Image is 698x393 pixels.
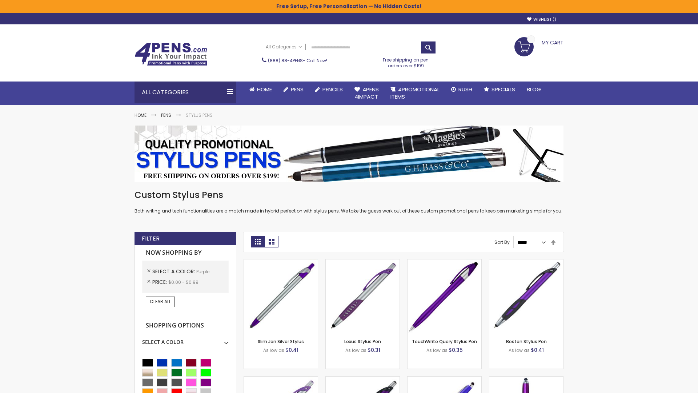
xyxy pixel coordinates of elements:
[385,82,445,105] a: 4PROMOTIONALITEMS
[376,54,437,69] div: Free shipping on pen orders over $199
[266,44,302,50] span: All Categories
[354,86,379,100] span: 4Pens 4impact
[521,82,547,98] a: Blog
[150,298,171,305] span: Clear All
[142,333,229,346] div: Select A Color
[506,338,547,345] a: Boston Stylus Pen
[186,112,213,118] strong: Stylus Pens
[244,376,318,382] a: Boston Silver Stylus Pen-Purple
[408,259,481,333] img: TouchWrite Query Stylus Pen-Purple
[251,236,265,247] strong: Grid
[142,318,229,334] strong: Shopping Options
[161,112,171,118] a: Pens
[489,376,563,382] a: TouchWrite Command Stylus Pen-Purple
[489,259,563,333] img: Boston Stylus Pen-Purple
[527,17,556,22] a: Wishlist
[509,347,530,353] span: As low as
[489,259,563,265] a: Boston Stylus Pen-Purple
[135,43,207,66] img: 4Pens Custom Pens and Promotional Products
[344,338,381,345] a: Lexus Stylus Pen
[257,86,272,93] span: Home
[449,346,463,354] span: $0.35
[135,126,563,182] img: Stylus Pens
[244,259,318,265] a: Slim Jen Silver Stylus-Purple
[168,279,198,285] span: $0.00 - $0.99
[135,189,563,214] div: Both writing and tech functionalities are a match made in hybrid perfection with stylus pens. We ...
[285,346,298,354] span: $0.41
[263,347,284,353] span: As low as
[196,269,209,275] span: Purple
[478,82,521,98] a: Specials
[445,82,478,98] a: Rush
[244,82,278,98] a: Home
[268,57,327,64] span: - Call Now!
[309,82,349,98] a: Pencils
[390,86,440,100] span: 4PROMOTIONAL ITEMS
[492,86,515,93] span: Specials
[268,57,303,64] a: (888) 88-4PENS
[244,259,318,333] img: Slim Jen Silver Stylus-Purple
[322,86,343,93] span: Pencils
[408,376,481,382] a: Sierra Stylus Twist Pen-Purple
[262,41,306,53] a: All Categories
[494,239,510,245] label: Sort By
[349,82,385,105] a: 4Pens4impact
[135,112,147,118] a: Home
[152,278,168,286] span: Price
[326,376,400,382] a: Lexus Metallic Stylus Pen-Purple
[345,347,366,353] span: As low as
[135,189,563,201] h1: Custom Stylus Pens
[291,86,304,93] span: Pens
[258,338,304,345] a: Slim Jen Silver Stylus
[135,82,236,103] div: All Categories
[326,259,400,265] a: Lexus Stylus Pen-Purple
[152,268,196,275] span: Select A Color
[426,347,448,353] span: As low as
[142,245,229,261] strong: Now Shopping by
[368,346,380,354] span: $0.31
[408,259,481,265] a: TouchWrite Query Stylus Pen-Purple
[278,82,309,98] a: Pens
[326,259,400,333] img: Lexus Stylus Pen-Purple
[458,86,472,93] span: Rush
[531,346,544,354] span: $0.41
[142,235,160,243] strong: Filter
[527,86,541,93] span: Blog
[412,338,477,345] a: TouchWrite Query Stylus Pen
[146,297,175,307] a: Clear All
